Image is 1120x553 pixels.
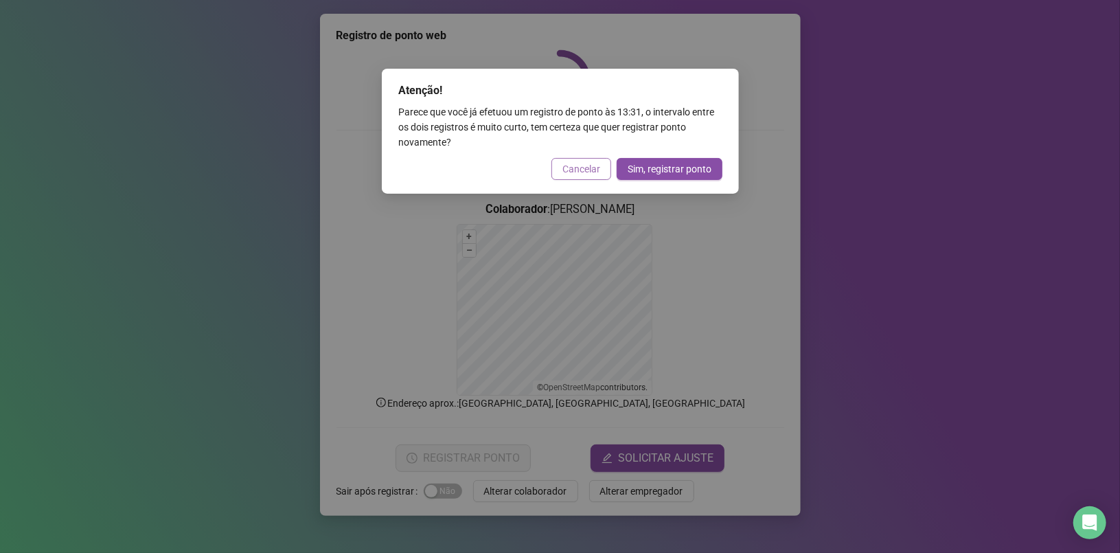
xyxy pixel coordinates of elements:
[1073,506,1106,539] div: Open Intercom Messenger
[617,158,722,180] button: Sim, registrar ponto
[398,82,722,99] div: Atenção!
[628,161,711,177] span: Sim, registrar ponto
[562,161,600,177] span: Cancelar
[398,104,722,150] div: Parece que você já efetuou um registro de ponto às 13:31 , o intervalo entre os dois registros é ...
[551,158,611,180] button: Cancelar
